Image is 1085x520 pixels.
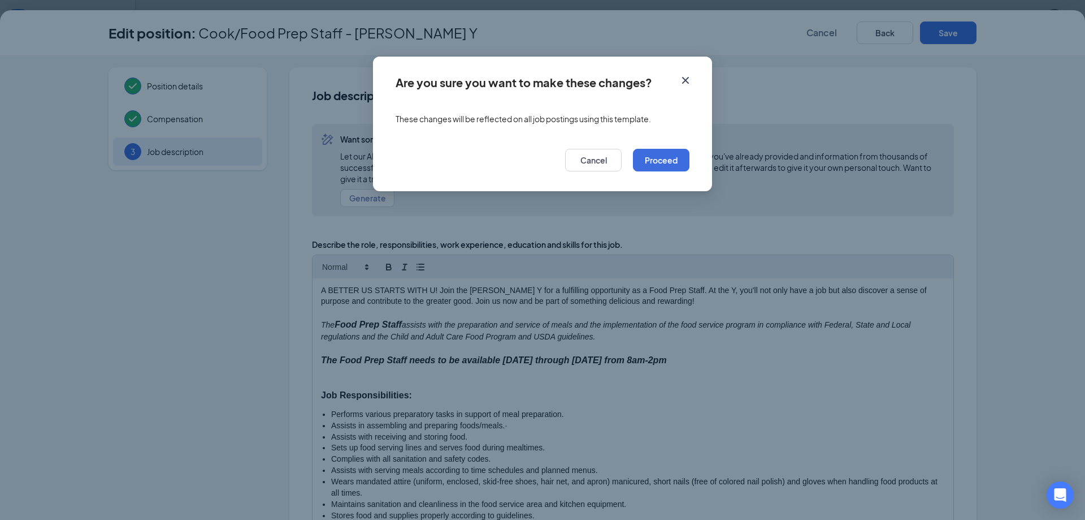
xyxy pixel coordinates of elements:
[396,113,651,124] span: These changes will be reflected on all job postings using this template.
[396,76,652,89] div: Are you sure you want to make these changes?
[633,149,689,171] button: Proceed
[565,149,622,171] button: Cancel
[679,74,692,87] svg: Cross
[1047,482,1074,509] div: Open Intercom Messenger
[670,57,712,93] button: Close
